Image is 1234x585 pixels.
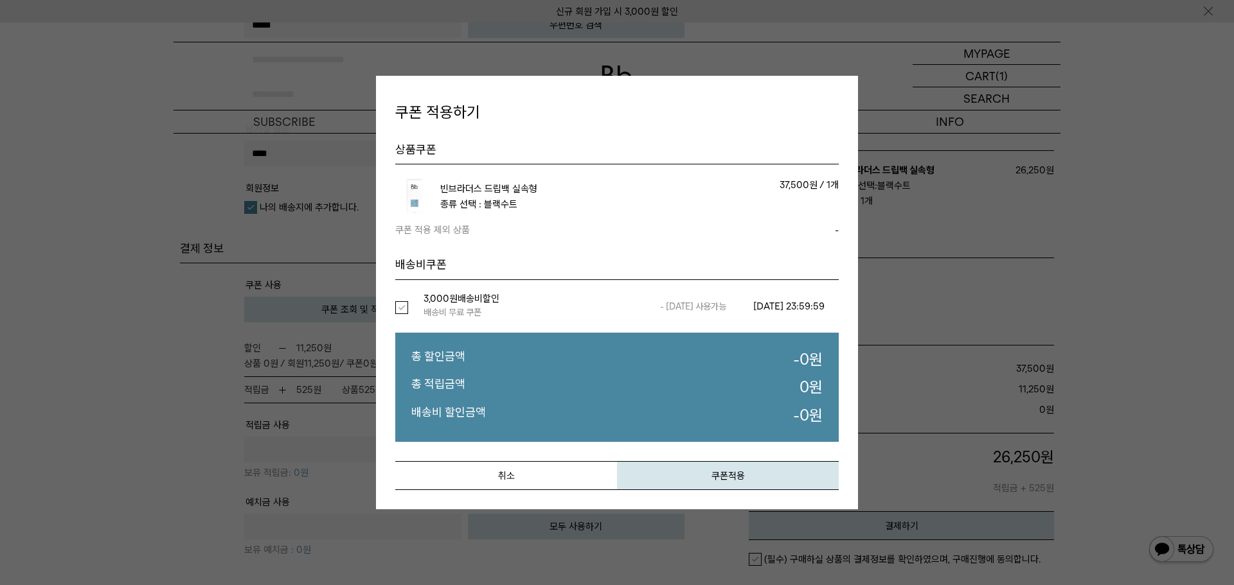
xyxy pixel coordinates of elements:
dt: 총 할인금액 [411,349,465,371]
span: 종류 선택 : 블랙수트 [440,198,517,210]
div: - [750,222,839,238]
button: 취소 [395,461,617,490]
img: 빈브라더스 드립백 실속형 [395,177,434,216]
span: - [DATE] 사용가능 [647,299,739,314]
h5: 상품쿠폰 [395,142,839,164]
strong: 0 [800,350,809,369]
span: 배송비 무료 쿠폰 [424,304,647,320]
dd: - 원 [793,349,823,371]
dd: - 원 [793,405,823,426]
label: 선택 [395,301,424,314]
h5: 배송비쿠폰 [395,257,839,279]
td: 쿠폰 적용 제외 상품 [395,222,750,238]
span: [DATE] 23:59:59 [753,301,825,312]
dd: 원 [800,376,823,398]
strong: 배송비할인 [424,293,499,304]
button: 쿠폰적용 [617,461,839,490]
p: 37,500원 / 1개 [661,177,839,193]
b: 3,000원 [424,293,458,304]
dt: 배송비 할인금액 [411,405,486,426]
h4: 쿠폰 적용하기 [395,101,839,123]
a: 빈브라더스 드립백 실속형 [440,183,537,195]
strong: 0 [800,378,809,396]
dt: 총 적립금액 [411,376,465,398]
strong: 0 [800,406,809,424]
